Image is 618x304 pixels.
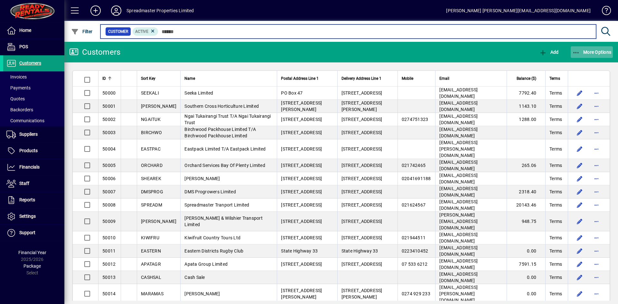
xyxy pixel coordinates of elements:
[549,162,562,169] span: Terms
[591,173,602,184] button: More options
[102,75,106,82] span: ID
[446,5,591,16] div: [PERSON_NAME] [PERSON_NAME][EMAIL_ADDRESS][DOMAIN_NAME]
[19,181,29,186] span: Staff
[507,113,545,126] td: 1288.00
[591,200,602,210] button: More options
[575,101,585,111] button: Edit
[3,192,64,208] a: Reports
[591,233,602,243] button: More options
[591,272,602,282] button: More options
[126,5,194,16] div: Spreadmaster Properties Limited
[281,130,322,135] span: [STREET_ADDRESS]
[281,219,322,224] span: [STREET_ADDRESS]
[3,71,64,82] a: Invoices
[402,291,430,296] span: 0274 929 233
[6,118,44,123] span: Communications
[141,146,161,152] span: EASTPAC
[538,46,560,58] button: Add
[102,90,116,96] span: 50000
[342,146,382,152] span: [STREET_ADDRESS]
[507,100,545,113] td: 1143.10
[184,75,273,82] div: Name
[342,248,378,253] span: State Highway 33
[184,202,249,207] span: Spreadmaster Tranport Limited
[402,117,428,122] span: 0274751323
[3,93,64,104] a: Quotes
[133,27,158,36] mat-chip: Activation Status: Active
[507,185,545,198] td: 2318.40
[439,127,478,138] span: [EMAIL_ADDRESS][DOMAIN_NAME]
[549,218,562,225] span: Terms
[281,248,318,253] span: State Highway 33
[439,114,478,125] span: [EMAIL_ADDRESS][DOMAIN_NAME]
[575,272,585,282] button: Edit
[575,144,585,154] button: Edit
[342,235,382,240] span: [STREET_ADDRESS]
[575,187,585,197] button: Edit
[184,163,265,168] span: Orchard Services Bay Of Plenty Limited
[281,262,322,267] span: [STREET_ADDRESS]
[19,164,40,170] span: Financials
[102,202,116,207] span: 50008
[507,284,545,304] td: 0.00
[281,90,303,96] span: PO Box 47
[184,248,243,253] span: Eastern Districts Rugby Club
[184,114,271,125] span: Ngai Tukairangi Trust T/A Ngai Tukairangi Trust
[342,189,382,194] span: [STREET_ADDRESS]
[141,189,163,194] span: DMSPROG
[141,104,176,109] span: [PERSON_NAME]
[342,288,382,299] span: [STREET_ADDRESS][PERSON_NAME]
[184,262,228,267] span: Apata Group Limited
[439,258,478,270] span: [EMAIL_ADDRESS][DOMAIN_NAME]
[23,263,41,269] span: Package
[102,104,116,109] span: 50001
[507,244,545,258] td: 0.00
[591,289,602,299] button: More options
[108,28,128,35] span: Customer
[281,117,322,122] span: [STREET_ADDRESS]
[3,208,64,225] a: Settings
[19,197,35,202] span: Reports
[591,144,602,154] button: More options
[571,46,613,58] button: More Options
[3,126,64,143] a: Suppliers
[591,216,602,226] button: More options
[19,44,28,49] span: POS
[141,176,161,181] span: SHEAREK
[591,101,602,111] button: More options
[507,198,545,212] td: 20143.46
[19,28,31,33] span: Home
[591,127,602,138] button: More options
[184,235,240,240] span: Kiwifruit Country Tours Ltd
[102,275,116,280] span: 50013
[102,146,116,152] span: 50004
[549,75,560,82] span: Terms
[575,127,585,138] button: Edit
[18,250,46,255] span: Financial Year
[549,103,562,109] span: Terms
[439,160,478,171] span: [EMAIL_ADDRESS][DOMAIN_NAME]
[184,275,205,280] span: Cash Sale
[3,225,64,241] a: Support
[184,104,259,109] span: Southern Cross Horticulture Limited
[575,173,585,184] button: Edit
[591,259,602,269] button: More options
[3,176,64,192] a: Staff
[402,248,428,253] span: 0223410452
[342,90,382,96] span: [STREET_ADDRESS]
[135,29,148,34] span: Active
[439,245,478,257] span: [EMAIL_ADDRESS][DOMAIN_NAME]
[549,274,562,281] span: Terms
[402,75,431,82] div: Mobile
[549,146,562,152] span: Terms
[342,262,382,267] span: [STREET_ADDRESS]
[141,163,163,168] span: ORCHARD
[342,163,382,168] span: [STREET_ADDRESS]
[102,291,116,296] span: 50014
[591,187,602,197] button: More options
[439,87,478,99] span: [EMAIL_ADDRESS][DOMAIN_NAME]
[439,285,478,303] span: [EMAIL_ADDRESS][PERSON_NAME][DOMAIN_NAME]
[3,82,64,93] a: Payments
[141,75,155,82] span: Sort Key
[549,290,562,297] span: Terms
